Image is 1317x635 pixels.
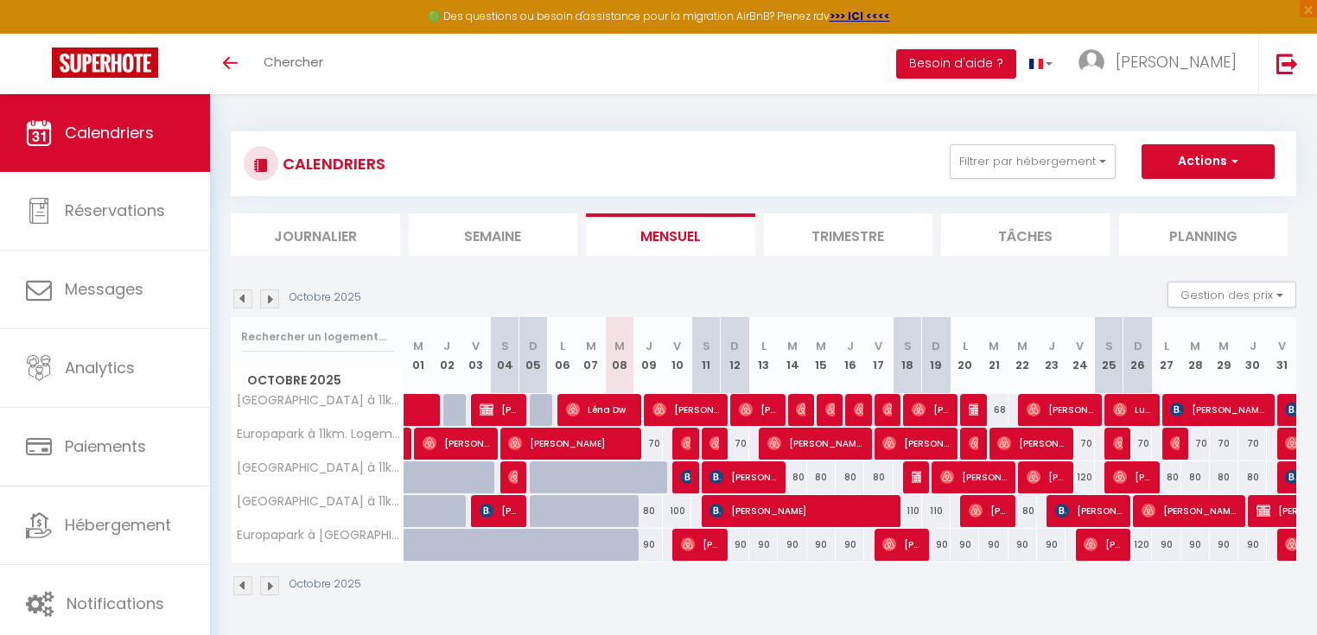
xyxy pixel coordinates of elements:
div: 80 [1008,495,1037,527]
th: 27 [1152,317,1180,394]
span: Gwladys Math [681,427,690,460]
th: 30 [1238,317,1267,394]
abbr: M [1017,338,1028,354]
span: [GEOGRAPHIC_DATA] à 11km Logement neuf au Rez de chausée [234,394,407,407]
th: 24 [1066,317,1094,394]
span: [PERSON_NAME] [969,427,978,460]
abbr: V [875,338,882,354]
th: 19 [922,317,951,394]
img: ... [1078,49,1104,75]
div: 90 [1210,529,1238,561]
abbr: L [963,338,968,354]
abbr: J [1250,338,1257,354]
th: 26 [1123,317,1152,394]
div: 120 [1066,461,1094,493]
div: 90 [807,529,836,561]
div: 90 [1008,529,1037,561]
div: 80 [864,461,893,493]
abbr: M [614,338,625,354]
div: 80 [634,495,663,527]
div: 90 [922,529,951,561]
abbr: M [413,338,423,354]
th: 28 [1181,317,1210,394]
div: 80 [836,461,864,493]
a: >>> ICI <<<< [830,9,890,23]
span: [PERSON_NAME] [508,460,518,493]
span: [PERSON_NAME] [709,427,719,460]
div: 80 [1152,461,1180,493]
button: Filtrer par hébergement [950,144,1116,179]
span: [PERSON_NAME] [1116,51,1237,73]
div: 70 [1066,428,1094,460]
div: 110 [894,495,922,527]
span: [PERSON_NAME] [882,393,892,426]
abbr: D [529,338,538,354]
div: 90 [979,529,1008,561]
li: Tâches [941,213,1110,256]
span: [PERSON_NAME] [423,427,489,460]
abbr: S [703,338,710,354]
span: [PERSON_NAME] [1055,494,1122,527]
abbr: M [1190,338,1200,354]
span: Octobre 2025 [232,368,404,393]
th: 09 [634,317,663,394]
th: 07 [576,317,605,394]
span: [PERSON_NAME] [1170,393,1265,426]
span: Hébergement [65,514,171,536]
li: Journalier [231,213,400,256]
div: 90 [778,529,806,561]
th: 16 [836,317,864,394]
li: Planning [1119,213,1288,256]
div: 90 [1152,529,1180,561]
div: 70 [1181,428,1210,460]
h3: CALENDRIERS [278,144,385,183]
button: Besoin d'aide ? [896,49,1016,79]
abbr: L [560,338,565,354]
th: 29 [1210,317,1238,394]
span: [PERSON_NAME] [1027,393,1093,426]
abbr: M [1218,338,1229,354]
span: [PERSON_NAME] [882,528,920,561]
div: 80 [1238,461,1267,493]
div: 70 [1238,428,1267,460]
div: 90 [721,529,749,561]
th: 23 [1037,317,1066,394]
span: [PERSON_NAME] [912,460,921,493]
a: ... [PERSON_NAME] [1066,34,1258,94]
span: [PERSON_NAME] [1113,460,1151,493]
abbr: V [1076,338,1084,354]
th: 14 [778,317,806,394]
div: 68 [979,394,1008,426]
span: [GEOGRAPHIC_DATA] à 11km Maison Soleil climatisé [234,495,407,508]
button: Actions [1142,144,1275,179]
span: Lu Ds [1113,393,1151,426]
abbr: D [1134,338,1142,354]
span: [PERSON_NAME] [969,494,1007,527]
th: 01 [404,317,433,394]
abbr: L [1164,338,1169,354]
span: [PERSON_NAME] [480,494,518,527]
span: Calendriers [65,122,154,143]
span: [PERSON_NAME] [508,427,632,460]
th: 03 [461,317,490,394]
abbr: V [472,338,480,354]
span: Réservations [65,200,165,221]
li: Semaine [409,213,578,256]
th: 31 [1267,317,1296,394]
th: 10 [663,317,691,394]
img: Super Booking [52,48,158,78]
div: 90 [1037,529,1066,561]
div: 90 [836,529,864,561]
span: [PERSON_NAME] [912,393,950,426]
th: 08 [606,317,634,394]
span: [GEOGRAPHIC_DATA] à 11km Logement neuf 3 pièces [234,461,407,474]
abbr: M [989,338,999,354]
th: 05 [519,317,548,394]
th: 22 [1008,317,1037,394]
span: Messages [65,278,143,300]
li: Trimestre [764,213,933,256]
abbr: D [730,338,739,354]
th: 13 [749,317,778,394]
th: 06 [548,317,576,394]
abbr: V [673,338,681,354]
